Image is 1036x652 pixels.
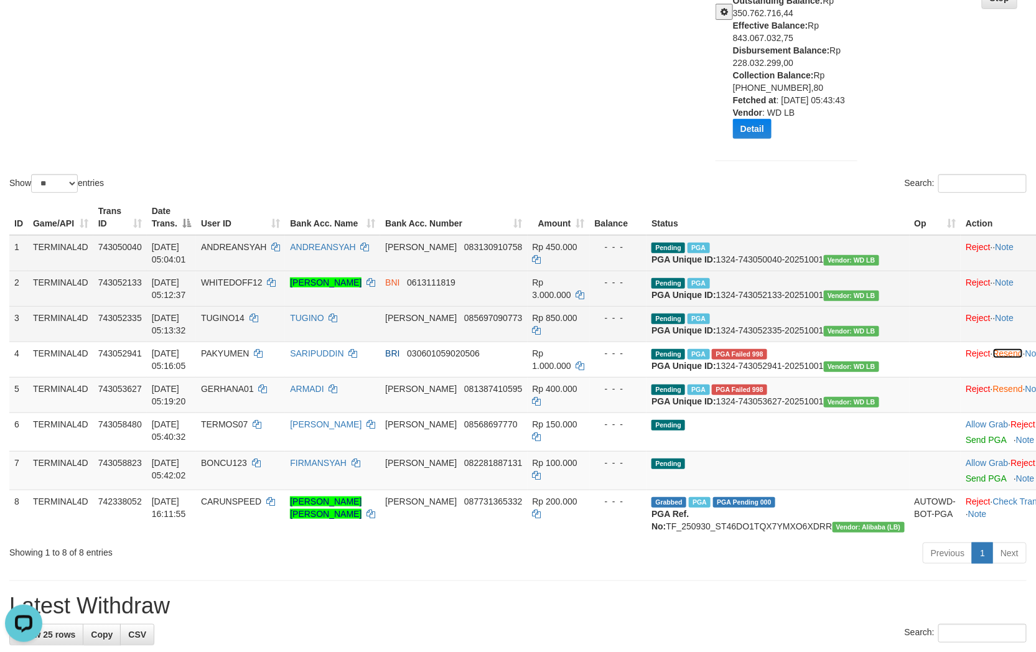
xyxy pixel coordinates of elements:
[9,451,28,490] td: 7
[646,306,909,342] td: 1324-743052335-20251001
[595,457,642,469] div: - - -
[152,348,186,371] span: [DATE] 05:16:05
[98,384,142,394] span: 743053627
[533,348,571,371] span: Rp 1.000.000
[533,242,577,252] span: Rp 450.000
[966,348,991,358] a: Reject
[910,490,961,538] td: AUTOWD-BOT-PGA
[290,419,362,429] a: [PERSON_NAME]
[972,543,993,564] a: 1
[9,235,28,271] td: 1
[689,497,711,508] span: Marked by boxzainul
[651,290,716,300] b: PGA Unique ID:
[385,277,399,287] span: BNI
[290,242,356,252] a: ANDREANSYAH
[1011,419,1036,429] a: Reject
[152,419,186,442] span: [DATE] 05:40:32
[28,271,93,306] td: TERMINAL4D
[28,377,93,412] td: TERMINAL4D
[120,624,154,645] a: CSV
[651,420,685,431] span: Pending
[733,70,814,80] b: Collection Balance:
[712,384,767,395] span: PGA Error
[9,200,28,235] th: ID
[595,276,642,289] div: - - -
[824,397,879,407] span: Vendor URL: https://dashboard.q2checkout.com/secure
[152,384,186,406] span: [DATE] 05:19:20
[966,419,1010,429] span: ·
[824,291,879,301] span: Vendor URL: https://dashboard.q2checkout.com/secure
[533,419,577,429] span: Rp 150.000
[590,200,647,235] th: Balance
[733,21,808,30] b: Effective Balance:
[651,497,686,508] span: Grabbed
[528,200,590,235] th: Amount: activate to sort column ascending
[646,235,909,271] td: 1324-743050040-20251001
[83,624,121,645] a: Copy
[5,5,42,42] button: Open LiveChat chat widget
[464,419,518,429] span: Copy 08568697770 to clipboard
[651,314,685,324] span: Pending
[712,349,767,360] span: PGA Error
[966,473,1006,483] a: Send PGA
[966,496,991,506] a: Reject
[646,271,909,306] td: 1324-743052133-20251001
[152,277,186,300] span: [DATE] 05:12:37
[996,277,1014,287] a: Note
[533,277,571,300] span: Rp 3.000.000
[152,496,186,519] span: [DATE] 16:11:55
[966,435,1006,445] a: Send PGA
[407,348,480,358] span: Copy 030601059020506 to clipboard
[966,419,1008,429] a: Allow Grab
[93,200,147,235] th: Trans ID: activate to sort column ascending
[905,174,1027,193] label: Search:
[201,458,247,468] span: BONCU123
[688,314,709,324] span: Marked by boxmaster
[285,200,380,235] th: Bank Acc. Name: activate to sort column ascending
[688,278,709,289] span: Marked by boxmaster
[31,174,78,193] select: Showentries
[646,490,909,538] td: TF_250930_ST46DO1TQX7YMXO6XDRR
[1016,473,1035,483] a: Note
[385,242,457,252] span: [PERSON_NAME]
[28,200,93,235] th: Game/API: activate to sort column ascending
[9,541,422,559] div: Showing 1 to 8 of 8 entries
[595,347,642,360] div: - - -
[595,383,642,395] div: - - -
[533,313,577,323] span: Rp 850.000
[733,119,772,139] button: Detail
[9,412,28,451] td: 6
[98,419,142,429] span: 743058480
[152,242,186,264] span: [DATE] 05:04:01
[9,594,1027,618] h1: Latest Withdraw
[966,277,991,287] a: Reject
[28,412,93,451] td: TERMINAL4D
[688,349,709,360] span: Marked by boxmaster
[733,108,762,118] b: Vendor
[938,624,1027,643] input: Search:
[993,384,1023,394] a: Resend
[290,348,343,358] a: SARIPUDDIN
[533,458,577,468] span: Rp 100.000
[9,174,104,193] label: Show entries
[385,496,457,506] span: [PERSON_NAME]
[91,630,113,640] span: Copy
[966,458,1008,468] a: Allow Grab
[290,458,347,468] a: FIRMANSYAH
[9,342,28,377] td: 4
[733,45,830,55] b: Disbursement Balance:
[651,278,685,289] span: Pending
[28,451,93,490] td: TERMINAL4D
[905,624,1027,643] label: Search:
[464,313,522,323] span: Copy 085697090773 to clipboard
[646,377,909,412] td: 1324-743053627-20251001
[380,200,527,235] th: Bank Acc. Number: activate to sort column ascending
[966,384,991,394] a: Reject
[833,522,905,533] span: Vendor URL: https://dashboard.q2checkout.com/secure
[824,361,879,372] span: Vendor URL: https://dashboard.q2checkout.com/secure
[646,342,909,377] td: 1324-743052941-20251001
[651,361,716,371] b: PGA Unique ID:
[201,242,267,252] span: ANDREANSYAH
[98,458,142,468] span: 743058823
[290,313,324,323] a: TUGINO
